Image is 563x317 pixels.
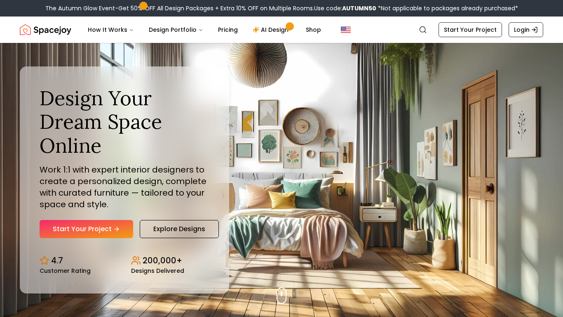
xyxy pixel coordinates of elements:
h1: Design Your Dream Space Online [40,86,209,158]
a: Pricing [211,21,244,38]
img: Spacejoy Logo [20,21,71,38]
button: How It Works [81,21,141,38]
p: 4.7 [51,255,63,266]
div: The Autumn Glow Event-Get 50% OFF All Design Packages + Extra 10% OFF on Multiple Rooms. [45,4,518,12]
a: Start Your Project [40,220,133,238]
a: AI Design [246,21,298,38]
nav: Main [81,21,328,38]
a: Spacejoy [20,21,71,38]
a: Start Your Project [439,22,502,37]
span: Use code: [314,4,376,12]
nav: Global [20,17,543,43]
a: Shop [299,21,328,38]
small: Designs Delivered [131,268,184,274]
button: Design Portfolio [142,21,210,38]
img: United States [341,25,351,35]
small: Customer Rating [40,268,91,274]
div: Design stats [40,248,209,274]
p: 200,000+ [143,255,182,266]
span: *Not applicable to packages already purchased* [376,4,518,12]
a: Login [509,22,543,37]
b: AUTUMN50 [342,4,376,12]
a: Explore Designs [140,220,219,238]
p: Work 1:1 with expert interior designers to create a personalized design, complete with curated fu... [40,164,209,210]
